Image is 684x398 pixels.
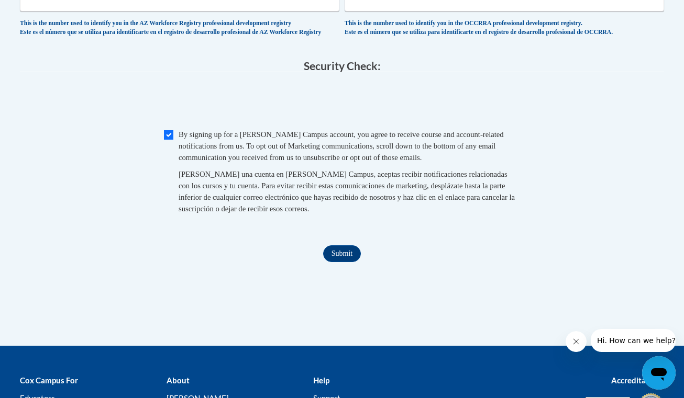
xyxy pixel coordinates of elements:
b: Help [313,376,329,385]
iframe: Close message [566,331,587,352]
input: Submit [323,245,361,262]
span: Security Check: [304,59,381,72]
div: This is the number used to identify you in the OCCRRA professional development registry. Este es ... [345,19,664,37]
span: [PERSON_NAME] una cuenta en [PERSON_NAME] Campus, aceptas recibir notificaciones relacionadas con... [179,170,515,213]
b: About [167,376,190,385]
span: By signing up for a [PERSON_NAME] Campus account, you agree to receive course and account-related... [179,130,504,162]
iframe: Button to launch messaging window [642,356,676,390]
iframe: reCAPTCHA [262,83,422,123]
div: This is the number used to identify you in the AZ Workforce Registry professional development reg... [20,19,339,37]
b: Accreditations [611,376,664,385]
b: Cox Campus For [20,376,78,385]
iframe: Message from company [591,329,676,352]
